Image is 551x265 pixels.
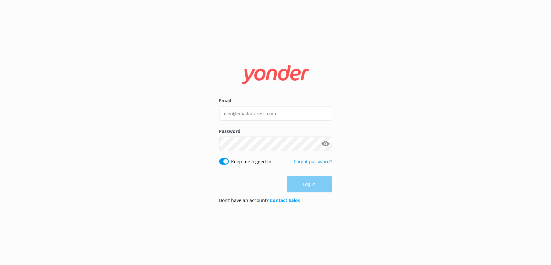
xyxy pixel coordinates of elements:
input: user@emailaddress.com [219,106,332,121]
a: Forgot password? [294,158,332,165]
label: Keep me logged in [231,158,272,165]
p: Don’t have an account? [219,197,300,204]
button: Show password [319,138,332,150]
a: Contact Sales [270,197,300,203]
label: Password [219,128,332,135]
label: Email [219,97,332,104]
